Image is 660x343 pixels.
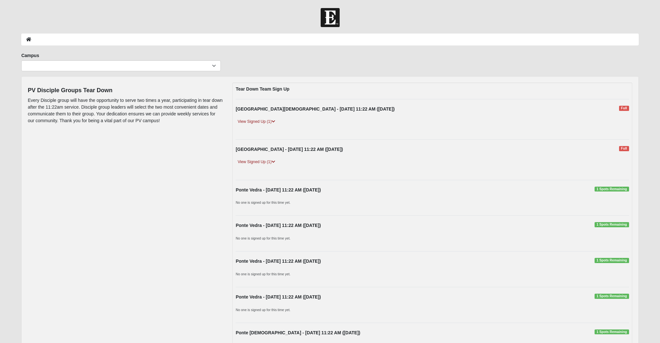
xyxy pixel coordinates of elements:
[236,223,321,228] strong: Ponte Vedra - [DATE] 11:22 AM ([DATE])
[236,159,277,165] a: View Signed Up (1)
[21,52,39,59] label: Campus
[236,330,360,335] strong: Ponte [DEMOGRAPHIC_DATA] - [DATE] 11:22 AM ([DATE])
[236,86,289,92] strong: Tear Down Team Sign Up
[236,201,290,204] small: No one is signed up for this time yet.
[236,236,290,240] small: No one is signed up for this time yet.
[236,118,277,125] a: View Signed Up (1)
[595,258,629,263] span: 1 Spots Remaining
[236,272,290,276] small: No one is signed up for this time yet.
[236,294,321,299] strong: Ponte Vedra - [DATE] 11:22 AM ([DATE])
[28,87,223,94] h4: PV Disciple Groups Tear Down
[595,294,629,299] span: 1 Spots Remaining
[236,308,290,312] small: No one is signed up for this time yet.
[619,146,629,151] span: Full
[321,8,340,27] img: Church of Eleven22 Logo
[236,106,394,112] strong: [GEOGRAPHIC_DATA][DEMOGRAPHIC_DATA] - [DATE] 11:22 AM ([DATE])
[595,187,629,192] span: 1 Spots Remaining
[236,187,321,192] strong: Ponte Vedra - [DATE] 11:22 AM ([DATE])
[236,147,343,152] strong: [GEOGRAPHIC_DATA] - [DATE] 11:22 AM ([DATE])
[595,222,629,227] span: 1 Spots Remaining
[619,106,629,111] span: Full
[236,259,321,264] strong: Ponte Vedra - [DATE] 11:22 AM ([DATE])
[28,97,223,124] p: Every Disciple group will have the opportunity to serve two times a year, participating in tear d...
[595,329,629,335] span: 1 Spots Remaining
